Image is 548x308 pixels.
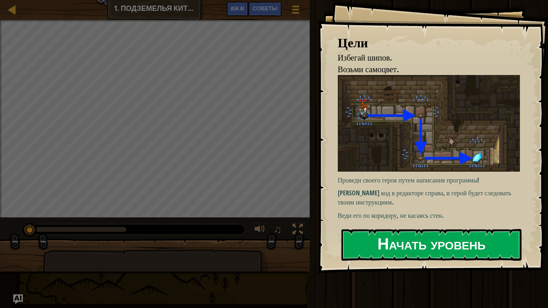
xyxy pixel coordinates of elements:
[328,64,518,75] li: Возьми самоцвет.
[274,223,282,235] span: ♫
[231,4,244,12] span: Ask AI
[338,188,526,207] p: [PERSON_NAME] код в редакторе справа, и герой будет следовать твоим инструкциям.
[338,52,392,63] span: Избегай шипов.
[252,4,277,12] span: Советы
[328,52,518,64] li: Избегай шипов.
[290,222,306,239] button: Переключить полноэкранный режим
[338,176,526,185] p: Проведи своего героя путем написания программы!
[286,2,306,20] button: Показать меню игры
[338,34,520,52] div: Цели
[272,222,286,239] button: ♫
[341,229,522,261] button: Начать уровень
[338,64,399,75] span: Возьми самоцвет.
[338,75,526,171] img: Подземелья Китгарда
[252,222,268,239] button: Регулировать громкость
[13,294,23,304] button: Ask AI
[338,211,526,220] p: Веди его по коридору, не касаясь стен.
[227,2,248,16] button: Ask AI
